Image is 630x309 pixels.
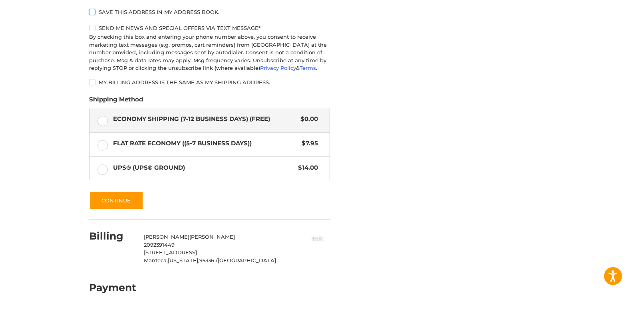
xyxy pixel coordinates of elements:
span: [GEOGRAPHIC_DATA] [218,257,276,263]
label: My billing address is the same as my shipping address. [89,79,330,85]
span: 95336 / [199,257,218,263]
span: 2092391449 [144,242,175,248]
a: Privacy Policy [260,65,296,71]
span: $14.00 [294,163,318,172]
legend: Shipping Method [89,95,143,108]
button: Edit [305,231,330,244]
a: Terms [300,65,316,71]
label: Send me news and special offers via text message* [89,25,330,31]
span: [PERSON_NAME] [144,234,189,240]
h2: Billing [89,230,136,242]
span: Economy Shipping (7-12 Business Days) (Free) [113,115,297,124]
span: Flat Rate Economy ((5-7 Business Days)) [113,139,298,148]
span: [PERSON_NAME] [189,234,235,240]
h2: Payment [89,281,136,294]
span: $7.95 [298,139,318,148]
span: UPS® (UPS® Ground) [113,163,294,172]
label: Save this address in my address book. [89,9,330,15]
button: Continue [89,191,143,210]
span: [US_STATE], [168,257,199,263]
span: $0.00 [296,115,318,124]
span: Manteca, [144,257,168,263]
div: By checking this box and entering your phone number above, you consent to receive marketing text ... [89,33,330,72]
span: [STREET_ADDRESS] [144,249,197,256]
